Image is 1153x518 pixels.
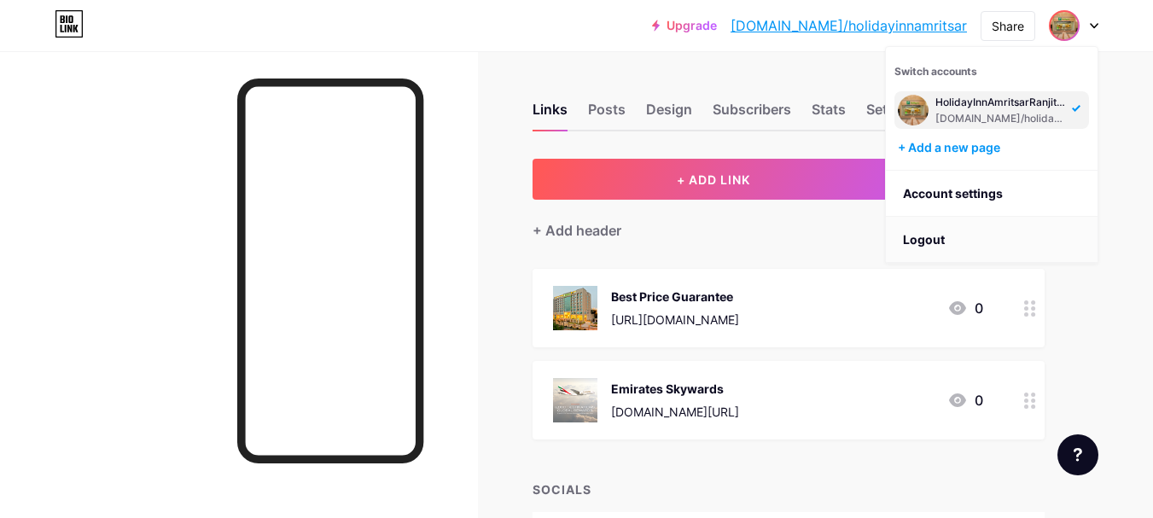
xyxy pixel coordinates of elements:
span: Switch accounts [894,65,977,78]
div: 0 [947,390,983,410]
img: holidayinnamritsar [898,95,929,125]
div: [DOMAIN_NAME]/holidayinnamritsar [935,112,1067,125]
div: Settings [866,99,921,130]
div: Emirates Skywards [611,380,739,398]
div: Design [646,99,692,130]
a: Upgrade [652,19,717,32]
li: Logout [886,217,1098,263]
div: HolidayInnAmritsarRanjitAvenue [935,96,1067,109]
div: + Add a new page [898,139,1089,156]
img: Best Price Guarantee [553,286,597,330]
div: Posts [588,99,626,130]
a: [DOMAIN_NAME]/holidayinnamritsar [731,15,967,36]
img: Emirates Skywards [553,378,597,422]
div: 0 [947,298,983,318]
div: [DOMAIN_NAME][URL] [611,403,739,421]
div: [URL][DOMAIN_NAME] [611,311,739,329]
img: holidayinnamritsar [1051,12,1078,39]
div: Stats [812,99,846,130]
div: Best Price Guarantee [611,288,739,306]
div: Subscribers [713,99,791,130]
a: Account settings [886,171,1098,217]
div: + Add header [533,220,621,241]
button: + ADD LINK [533,159,895,200]
div: SOCIALS [533,480,1045,498]
div: Links [533,99,568,130]
span: + ADD LINK [677,172,750,187]
div: Share [992,17,1024,35]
